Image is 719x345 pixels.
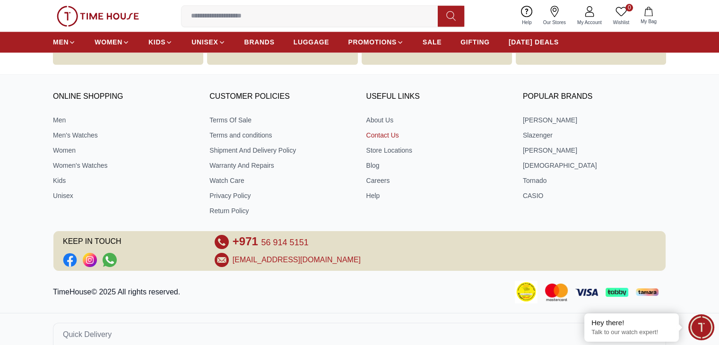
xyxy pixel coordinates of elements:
[148,34,173,51] a: KIDS
[591,328,672,336] p: Talk to our watch expert!
[191,34,225,51] a: UNISEX
[209,206,353,216] a: Return Policy
[209,191,353,200] a: Privacy Policy
[516,4,537,28] a: Help
[209,146,353,155] a: Shipment And Delivery Policy
[103,253,117,267] a: Social Link
[366,176,510,185] a: Careers
[53,37,69,47] span: MEN
[606,288,628,297] img: Tabby Payment
[233,235,309,249] a: +971 56 914 5151
[53,176,196,185] a: Kids
[539,19,570,26] span: Our Stores
[523,115,666,125] a: [PERSON_NAME]
[523,161,666,170] a: [DEMOGRAPHIC_DATA]
[591,318,672,328] div: Hey there!
[53,146,196,155] a: Women
[261,238,308,247] span: 56 914 5151
[688,314,714,340] div: Chat Widget
[53,34,76,51] a: MEN
[366,161,510,170] a: Blog
[515,281,537,303] img: Consumer Payment
[518,19,536,26] span: Help
[366,191,510,200] a: Help
[460,34,490,51] a: GIFTING
[348,34,404,51] a: PROMOTIONS
[545,284,568,301] img: Mastercard
[53,286,184,298] p: TimeHouse© 2025 All rights reserved.
[209,90,353,104] h3: CUSTOMER POLICIES
[609,19,633,26] span: Wishlist
[244,34,275,51] a: BRANDS
[53,161,196,170] a: Women's Watches
[460,37,490,47] span: GIFTING
[63,253,77,267] a: Social Link
[523,146,666,155] a: [PERSON_NAME]
[233,254,361,266] a: [EMAIL_ADDRESS][DOMAIN_NAME]
[53,90,196,104] h3: ONLINE SHOPPING
[191,37,218,47] span: UNISEX
[423,34,442,51] a: SALE
[366,90,510,104] h3: USEFUL LINKS
[63,253,77,267] li: Facebook
[63,329,112,340] span: Quick Delivery
[423,37,442,47] span: SALE
[366,146,510,155] a: Store Locations
[625,4,633,11] span: 0
[635,5,662,27] button: My Bag
[148,37,165,47] span: KIDS
[537,4,572,28] a: Our Stores
[95,37,122,47] span: WOMEN
[509,37,559,47] span: [DATE] DEALS
[366,130,510,140] a: Contact Us
[244,37,275,47] span: BRANDS
[575,289,598,296] img: Visa
[294,34,329,51] a: LUGGAGE
[63,235,201,249] span: KEEP IN TOUCH
[523,191,666,200] a: CASIO
[573,19,606,26] span: My Account
[523,176,666,185] a: Tornado
[523,130,666,140] a: Slazenger
[636,288,658,296] img: Tamara Payment
[53,115,196,125] a: Men
[95,34,130,51] a: WOMEN
[57,6,139,26] img: ...
[294,37,329,47] span: LUGGAGE
[53,191,196,200] a: Unisex
[53,130,196,140] a: Men's Watches
[509,34,559,51] a: [DATE] DEALS
[366,115,510,125] a: About Us
[209,176,353,185] a: Watch Care
[637,18,660,25] span: My Bag
[83,253,97,267] a: Social Link
[523,90,666,104] h3: Popular Brands
[607,4,635,28] a: 0Wishlist
[209,130,353,140] a: Terms and conditions
[348,37,397,47] span: PROMOTIONS
[209,115,353,125] a: Terms Of Sale
[209,161,353,170] a: Warranty And Repairs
